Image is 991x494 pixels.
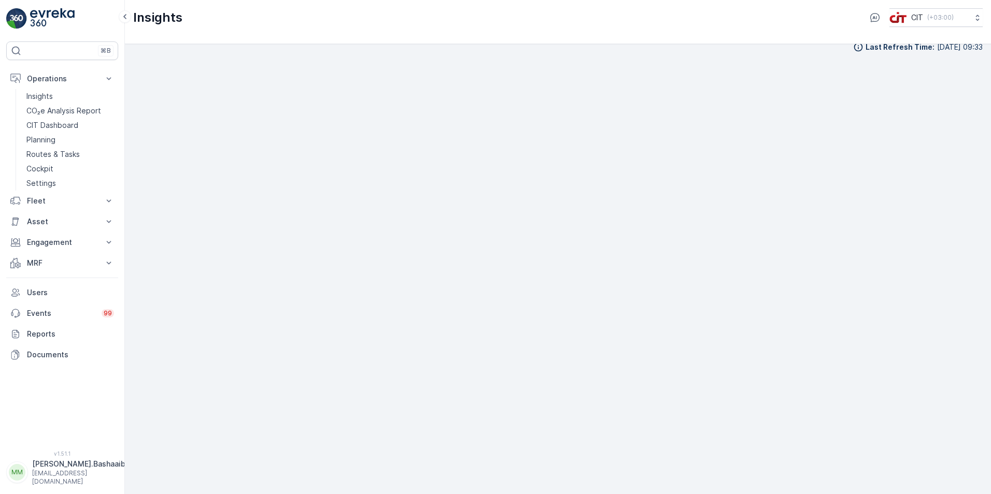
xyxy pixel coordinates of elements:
p: MRF [27,258,97,268]
button: Operations [6,68,118,89]
button: Engagement [6,232,118,253]
p: 99 [103,309,112,317]
p: Last Refresh Time : [866,42,935,52]
p: Fleet [27,196,97,206]
img: cit-logo_pOk6rL0.png [889,12,907,23]
span: v 1.51.1 [6,451,118,457]
a: Routes & Tasks [22,147,118,162]
img: logo_light-DOdMpM7g.png [30,8,75,29]
a: CO₂e Analysis Report [22,104,118,118]
a: Reports [6,324,118,344]
button: CIT(+03:00) [889,8,983,27]
p: [DATE] 09:33 [937,42,983,52]
button: MRF [6,253,118,273]
a: CIT Dashboard [22,118,118,133]
p: Reports [27,329,114,339]
button: Asset [6,211,118,232]
p: CO₂e Analysis Report [26,106,101,116]
p: Asset [27,216,97,227]
p: Insights [133,9,182,26]
p: Users [27,287,114,298]
p: Engagement [27,237,97,248]
p: Events [27,308,95,318]
a: Insights [22,89,118,104]
p: CIT [911,12,923,23]
p: Planning [26,135,55,145]
p: Insights [26,91,53,101]
button: MM[PERSON_NAME].Bashaaib[EMAIL_ADDRESS][DOMAIN_NAME] [6,459,118,486]
p: ⌘B [101,47,111,55]
div: MM [9,464,25,481]
a: Events99 [6,303,118,324]
p: CIT Dashboard [26,120,78,130]
a: Planning [22,133,118,147]
a: Documents [6,344,118,365]
p: [PERSON_NAME].Bashaaib [32,459,125,469]
p: Operations [27,74,97,84]
p: Cockpit [26,164,53,174]
p: ( +03:00 ) [927,13,954,22]
p: Documents [27,350,114,360]
p: [EMAIL_ADDRESS][DOMAIN_NAME] [32,469,125,486]
p: Routes & Tasks [26,149,80,159]
a: Users [6,282,118,303]
a: Cockpit [22,162,118,176]
p: Settings [26,178,56,188]
img: logo [6,8,27,29]
a: Settings [22,176,118,191]
button: Fleet [6,191,118,211]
